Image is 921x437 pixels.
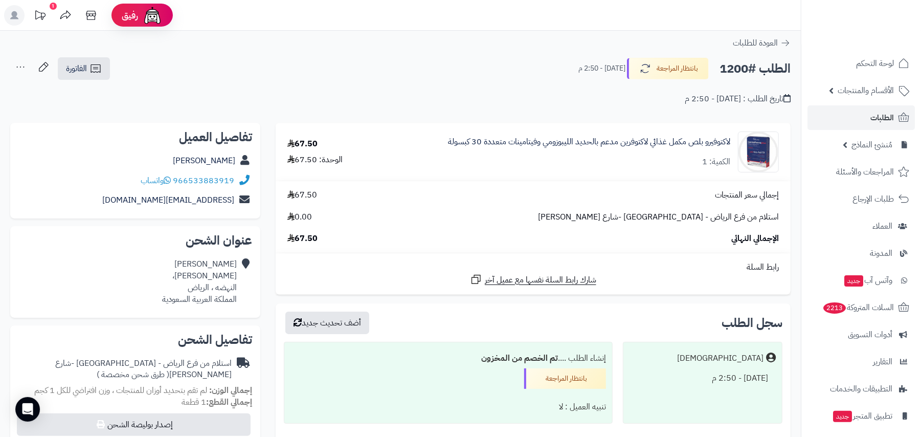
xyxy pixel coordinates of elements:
[702,156,730,168] div: الكمية: 1
[470,273,596,286] a: شارك رابط السلة نفسها مع عميل آخر
[524,368,606,389] div: بانتظار المراجعة
[287,233,318,245] span: 67.50
[823,302,846,314] span: 2213
[738,132,778,172] img: 1757889716-LactoferroPlus%2030%20Capsules-90x90.jpg
[182,396,252,408] small: 1 قطعة
[856,56,894,71] span: لوحة التحكم
[18,234,252,247] h2: عنوان الشحن
[102,194,234,206] a: [EMAIL_ADDRESS][DOMAIN_NAME]
[15,397,40,422] div: Open Intercom Messenger
[142,5,163,26] img: ai-face.png
[485,274,596,286] span: شارك رابط السلة نفسها مع عميل آخر
[162,258,237,305] div: [PERSON_NAME] [PERSON_NAME]، النهضه ، الرياض المملكة العربية السعودية
[848,327,892,342] span: أدوات التسويق
[715,189,779,201] span: إجمالي سعر المنتجات
[720,58,791,79] h2: الطلب #1200
[448,136,730,148] a: لاكتوفيرو بلص مكمل غذائي لاكتوفرين مدعم بالحديد الليبوزومي وفيتامينات متعددة 30 كبسولة
[173,174,234,187] a: 966533883919
[18,334,252,346] h2: تفاصيل الشحن
[870,111,894,125] span: الطلبات
[807,160,915,184] a: المراجعات والأسئلة
[872,219,892,233] span: العملاء
[538,211,779,223] span: استلام من فرع الرياض - [GEOGRAPHIC_DATA] -شارع [PERSON_NAME]
[34,384,207,397] span: لم تقم بتحديد أوزان للمنتجات ، وزن افتراضي للكل 1 كجم
[807,295,915,320] a: السلات المتروكة2213
[287,154,343,166] div: الوحدة: 67.50
[18,358,232,381] div: استلام من فرع الرياض - [GEOGRAPHIC_DATA] -شارع [PERSON_NAME]
[833,411,852,422] span: جديد
[66,62,87,75] span: الفاتورة
[873,355,892,369] span: التقارير
[677,353,763,364] div: [DEMOGRAPHIC_DATA]
[18,131,252,143] h2: تفاصيل العميل
[290,348,606,368] div: إنشاء الطلب ....
[807,51,915,76] a: لوحة التحكم
[733,37,791,49] a: العودة للطلبات
[58,57,110,80] a: الفاتورة
[287,189,317,201] span: 67.50
[843,273,892,288] span: وآتس آب
[807,268,915,293] a: وآتس آبجديد
[807,404,915,428] a: تطبيق المتجرجديد
[122,9,138,21] span: رفيق
[290,397,606,417] div: تنبيه العميل : لا
[807,349,915,374] a: التقارير
[50,3,57,10] div: 1
[807,214,915,238] a: العملاء
[807,105,915,130] a: الطلبات
[481,352,558,364] b: تم الخصم من المخزون
[173,155,235,167] a: [PERSON_NAME]
[627,58,709,79] button: بانتظار المراجعة
[851,138,892,152] span: مُنشئ النماذج
[836,165,894,179] span: المراجعات والأسئلة
[287,138,318,150] div: 67.50
[838,83,894,98] span: الأقسام والمنتجات
[287,211,312,223] span: 0.00
[830,382,892,396] span: التطبيقات والخدمات
[733,37,778,49] span: العودة للطلبات
[852,192,894,206] span: طلبات الإرجاع
[206,396,252,408] strong: إجمالي القطع:
[685,93,791,105] div: تاريخ الطلب : [DATE] - 2:50 م
[141,174,171,187] a: واتساب
[807,187,915,211] a: طلبات الإرجاع
[209,384,252,397] strong: إجمالي الوزن:
[285,312,369,334] button: أضف تحديث جديد
[280,261,787,273] div: رابط السلة
[870,246,892,260] span: المدونة
[731,233,779,245] span: الإجمالي النهائي
[17,413,251,436] button: إصدار بوليصة الشحن
[844,275,863,287] span: جديد
[807,322,915,347] a: أدوات التسويق
[27,5,53,28] a: تحديثات المنصة
[722,317,782,329] h3: سجل الطلب
[807,377,915,401] a: التطبيقات والخدمات
[630,368,776,388] div: [DATE] - 2:50 م
[578,63,625,74] small: [DATE] - 2:50 م
[822,300,894,315] span: السلات المتروكة
[97,368,169,381] span: ( طرق شحن مخصصة )
[832,409,892,423] span: تطبيق المتجر
[807,241,915,266] a: المدونة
